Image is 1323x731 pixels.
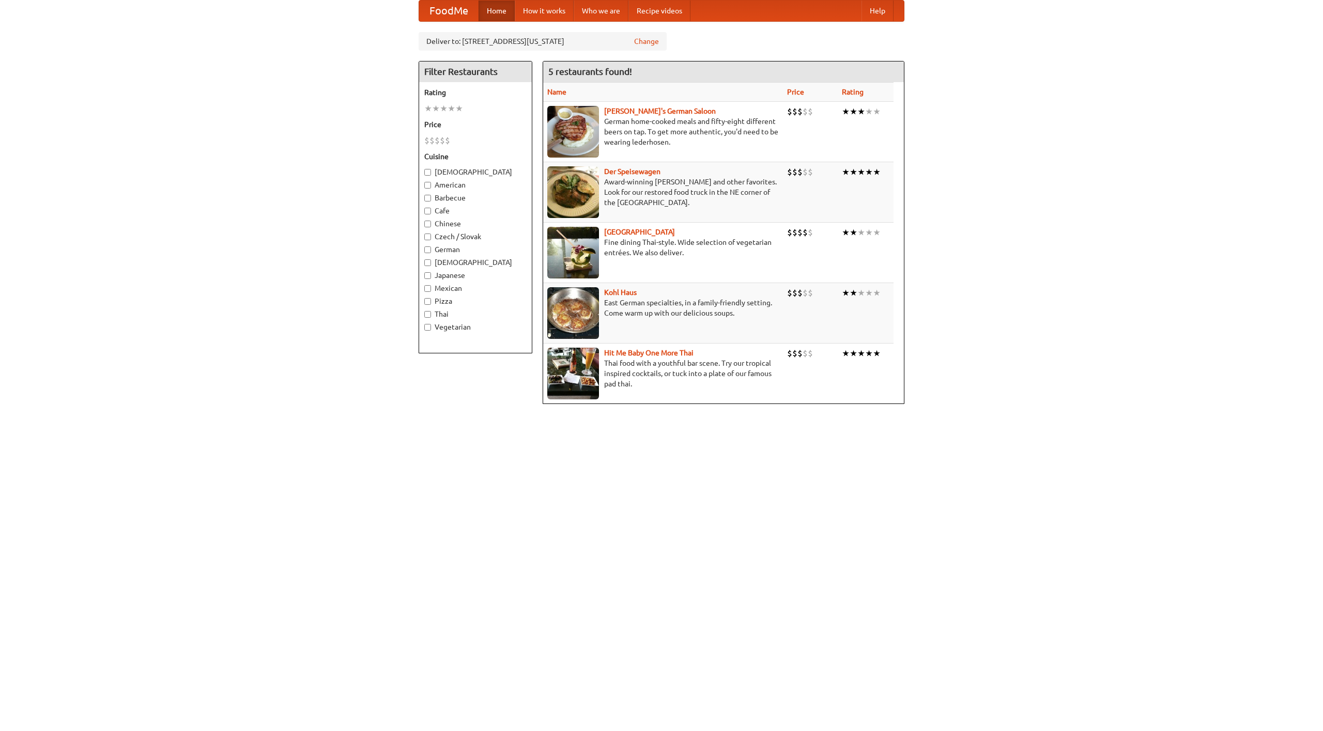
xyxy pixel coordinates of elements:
a: Name [547,88,566,96]
li: ★ [865,287,873,299]
li: $ [792,166,797,178]
li: $ [787,348,792,359]
li: ★ [440,103,448,114]
b: [GEOGRAPHIC_DATA] [604,228,675,236]
input: Vegetarian [424,324,431,331]
ng-pluralize: 5 restaurants found! [548,67,632,76]
li: ★ [873,106,881,117]
li: $ [808,106,813,117]
li: ★ [842,166,850,178]
li: ★ [865,106,873,117]
li: $ [797,227,803,238]
p: Award-winning [PERSON_NAME] and other favorites. Look for our restored food truck in the NE corne... [547,177,779,208]
li: ★ [850,106,857,117]
li: $ [803,287,808,299]
input: Pizza [424,298,431,305]
a: Price [787,88,804,96]
p: German home-cooked meals and fifty-eight different beers on tap. To get more authentic, you'd nee... [547,116,779,147]
label: Cafe [424,206,527,216]
input: Mexican [424,285,431,292]
a: Recipe videos [628,1,690,21]
img: speisewagen.jpg [547,166,599,218]
label: [DEMOGRAPHIC_DATA] [424,167,527,177]
a: How it works [515,1,574,21]
li: $ [787,287,792,299]
label: Pizza [424,296,527,306]
p: Thai food with a youthful bar scene. Try our tropical inspired cocktails, or tuck into a plate of... [547,358,779,389]
li: $ [797,348,803,359]
li: ★ [857,348,865,359]
li: ★ [850,348,857,359]
img: esthers.jpg [547,106,599,158]
h4: Filter Restaurants [419,61,532,82]
a: FoodMe [419,1,479,21]
label: American [424,180,527,190]
li: $ [808,287,813,299]
li: $ [803,227,808,238]
li: ★ [850,287,857,299]
input: Cafe [424,208,431,214]
li: $ [792,227,797,238]
label: Chinese [424,219,527,229]
h5: Price [424,119,527,130]
a: [PERSON_NAME]'s German Saloon [604,107,716,115]
li: ★ [865,227,873,238]
li: $ [792,106,797,117]
li: ★ [865,166,873,178]
a: Der Speisewagen [604,167,660,176]
label: Czech / Slovak [424,231,527,242]
a: Change [634,36,659,46]
label: [DEMOGRAPHIC_DATA] [424,257,527,268]
li: $ [440,135,445,146]
li: ★ [432,103,440,114]
b: Hit Me Baby One More Thai [604,349,694,357]
label: Mexican [424,283,527,293]
label: Japanese [424,270,527,281]
li: $ [787,227,792,238]
img: babythai.jpg [547,348,599,399]
li: ★ [857,227,865,238]
input: Czech / Slovak [424,234,431,240]
li: ★ [842,106,850,117]
li: ★ [873,166,881,178]
li: ★ [873,348,881,359]
li: $ [435,135,440,146]
input: German [424,246,431,253]
li: $ [787,166,792,178]
li: $ [445,135,450,146]
p: East German specialties, in a family-friendly setting. Come warm up with our delicious soups. [547,298,779,318]
li: ★ [448,103,455,114]
li: ★ [424,103,432,114]
input: Barbecue [424,195,431,201]
li: ★ [865,348,873,359]
li: ★ [857,106,865,117]
label: German [424,244,527,255]
li: ★ [455,103,463,114]
li: $ [424,135,429,146]
a: Rating [842,88,864,96]
li: ★ [873,287,881,299]
a: Help [862,1,894,21]
a: Kohl Haus [604,288,637,297]
li: $ [803,166,808,178]
input: Chinese [424,221,431,227]
h5: Cuisine [424,151,527,162]
li: $ [797,287,803,299]
p: Fine dining Thai-style. Wide selection of vegetarian entrées. We also deliver. [547,237,779,258]
li: $ [803,348,808,359]
h5: Rating [424,87,527,98]
li: $ [797,166,803,178]
li: ★ [842,348,850,359]
li: ★ [857,287,865,299]
li: ★ [850,166,857,178]
label: Barbecue [424,193,527,203]
input: Japanese [424,272,431,279]
li: ★ [850,227,857,238]
a: Home [479,1,515,21]
label: Vegetarian [424,322,527,332]
li: $ [787,106,792,117]
li: $ [808,227,813,238]
li: $ [808,348,813,359]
